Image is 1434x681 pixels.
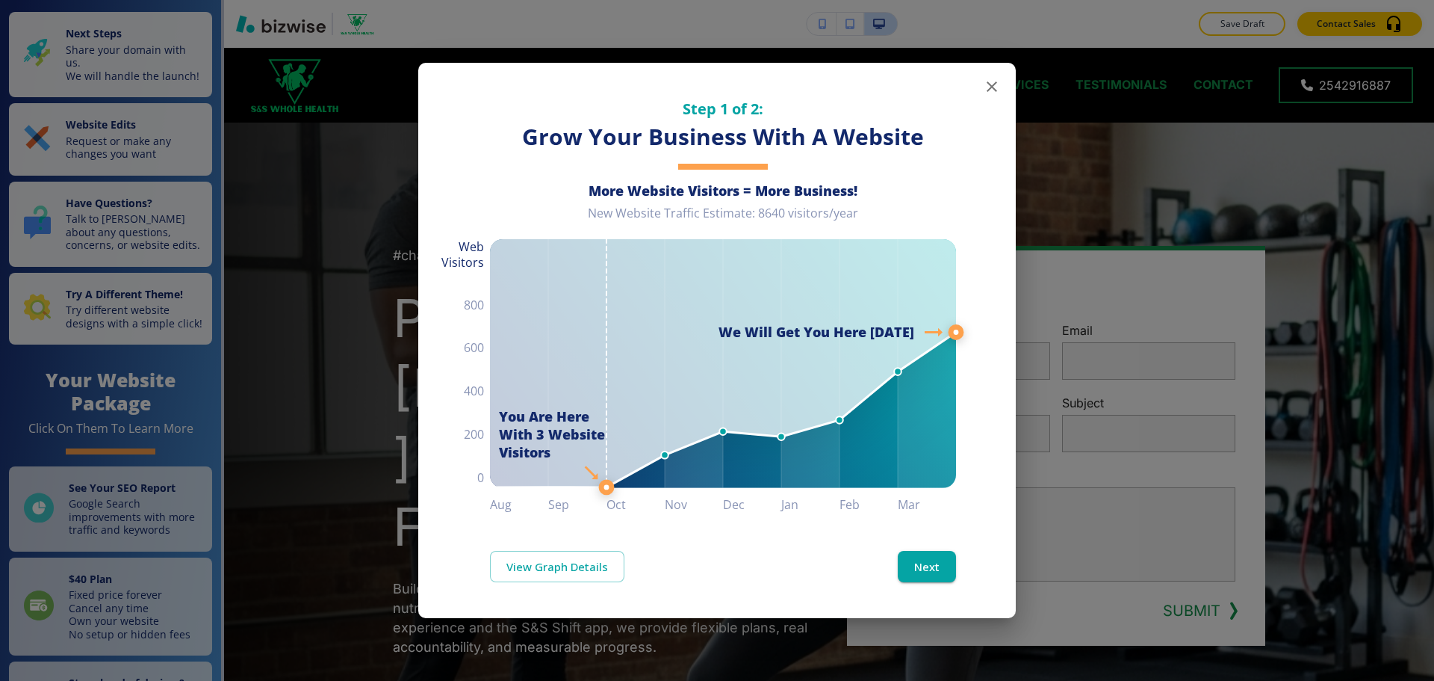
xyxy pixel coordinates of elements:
[723,494,781,515] h6: Dec
[490,182,956,200] h6: More Website Visitors = More Business!
[490,99,956,119] h5: Step 1 of 2:
[490,494,548,515] h6: Aug
[490,122,956,152] h3: Grow Your Business With A Website
[898,494,956,515] h6: Mar
[606,494,665,515] h6: Oct
[781,494,839,515] h6: Jan
[490,206,956,233] div: New Website Traffic Estimate: 8640 visitors/year
[665,494,723,515] h6: Nov
[839,494,898,515] h6: Feb
[548,494,606,515] h6: Sep
[898,551,956,582] button: Next
[490,551,624,582] a: View Graph Details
